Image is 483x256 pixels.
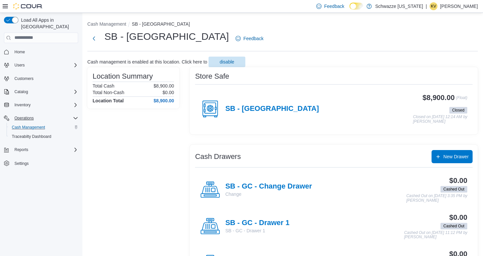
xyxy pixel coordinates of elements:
[209,57,245,67] button: disable
[456,94,467,106] p: (Float)
[1,114,81,123] button: Operations
[14,63,25,68] span: Users
[14,49,25,55] span: Home
[12,159,78,167] span: Settings
[87,32,100,45] button: Next
[12,125,45,130] span: Cash Management
[14,115,34,121] span: Operations
[195,72,229,80] h3: Store Safe
[225,191,312,197] p: Change
[163,90,174,95] p: $0.00
[440,2,478,10] p: [PERSON_NAME]
[12,160,31,167] a: Settings
[1,100,81,110] button: Inventory
[12,146,31,154] button: Reports
[443,223,464,229] span: Cashed Out
[1,47,81,57] button: Home
[12,134,51,139] span: Traceabilty Dashboard
[225,227,289,234] p: SB - GC - Drawer 1
[12,114,78,122] span: Operations
[154,98,174,103] h4: $8,900.00
[9,133,78,141] span: Traceabilty Dashboard
[18,17,78,30] span: Load All Apps in [GEOGRAPHIC_DATA]
[429,2,437,10] div: Kristine Valdez
[12,61,27,69] button: Users
[195,153,241,161] h3: Cash Drawers
[14,102,31,108] span: Inventory
[1,74,81,83] button: Customers
[12,114,36,122] button: Operations
[93,83,114,89] h6: Total Cash
[406,194,467,203] p: Cashed Out on [DATE] 3:35 PM by [PERSON_NAME]
[423,94,455,102] h3: $8,900.00
[12,88,78,96] span: Catalog
[87,21,126,27] button: Cash Management
[14,89,28,94] span: Catalog
[14,161,29,166] span: Settings
[12,48,28,56] a: Home
[132,21,190,27] button: SB - [GEOGRAPHIC_DATA]
[449,107,467,114] span: Closed
[233,32,266,45] a: Feedback
[440,186,467,192] span: Cashed Out
[12,88,31,96] button: Catalog
[12,61,78,69] span: Users
[243,35,263,42] span: Feedback
[324,3,344,10] span: Feedback
[14,76,33,81] span: Customers
[87,59,207,64] p: Cash management is enabled at this location. Click here to
[431,2,436,10] span: KV
[12,146,78,154] span: Reports
[7,132,81,141] button: Traceabilty Dashboard
[1,158,81,168] button: Settings
[375,2,423,10] p: Schwazze [US_STATE]
[12,101,33,109] button: Inventory
[452,107,464,113] span: Closed
[87,21,478,29] nav: An example of EuiBreadcrumbs
[443,153,469,160] span: New Drawer
[93,90,124,95] h6: Total Non-Cash
[440,223,467,229] span: Cashed Out
[404,231,467,240] p: Cashed Out on [DATE] 11:12 PM by [PERSON_NAME]
[93,98,124,103] h4: Location Total
[449,177,467,185] h3: $0.00
[9,133,54,141] a: Traceabilty Dashboard
[449,214,467,221] h3: $0.00
[225,182,312,191] h4: SB - GC - Change Drawer
[225,219,289,227] h4: SB - GC - Drawer 1
[426,2,427,10] p: |
[349,3,363,10] input: Dark Mode
[413,115,467,124] p: Closed on [DATE] 12:14 AM by [PERSON_NAME]
[12,48,78,56] span: Home
[4,44,78,185] nav: Complex example
[225,105,319,113] h4: SB - [GEOGRAPHIC_DATA]
[154,83,174,89] p: $8,900.00
[14,147,28,152] span: Reports
[1,61,81,70] button: Users
[9,123,78,131] span: Cash Management
[7,123,81,132] button: Cash Management
[443,186,464,192] span: Cashed Out
[104,30,229,43] h1: SB - [GEOGRAPHIC_DATA]
[431,150,472,163] button: New Drawer
[220,59,234,65] span: disable
[9,123,48,131] a: Cash Management
[13,3,43,10] img: Cova
[1,145,81,154] button: Reports
[93,72,153,80] h3: Location Summary
[12,101,78,109] span: Inventory
[12,74,78,83] span: Customers
[1,87,81,96] button: Catalog
[12,75,36,83] a: Customers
